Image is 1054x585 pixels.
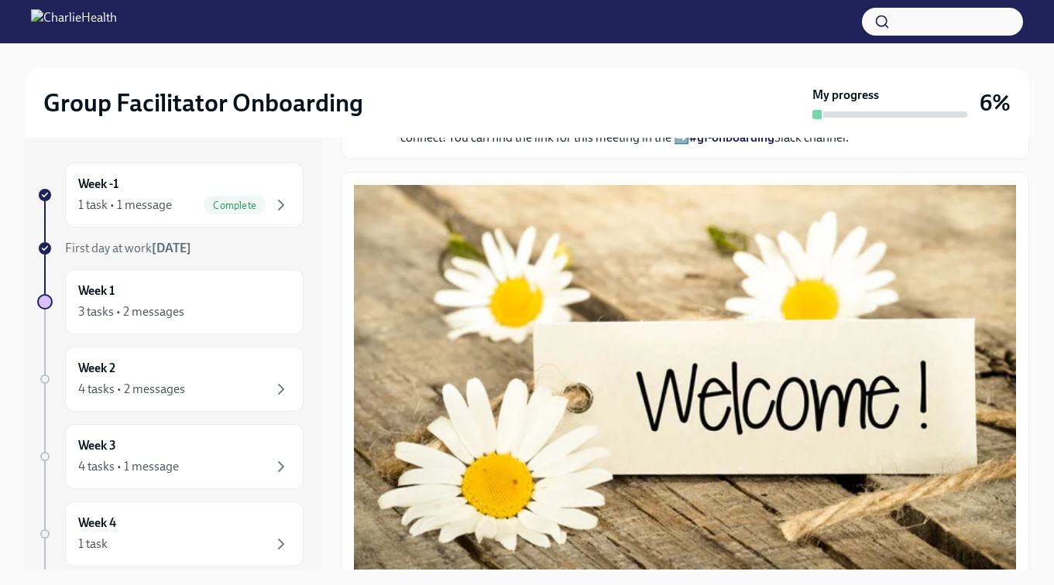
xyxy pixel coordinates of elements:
div: 1 task • 1 message [78,197,172,214]
div: 1 task [78,535,108,552]
a: Week 41 task [37,501,304,566]
h6: Week 1 [78,282,115,299]
span: Complete [204,200,266,211]
div: 3 tasks • 2 messages [78,303,184,320]
h6: Week -1 [78,176,118,193]
h6: Week 3 [78,437,116,454]
div: 4 tasks • 1 message [78,458,179,475]
a: First day at work[DATE] [37,240,304,257]
span: First day at work [65,241,191,255]
a: Week -11 task • 1 messageComplete [37,162,304,227]
strong: My progress [812,87,879,104]
strong: [DATE] [152,241,191,255]
h6: Week 2 [78,360,115,377]
a: Week 34 tasks • 1 message [37,424,304,489]
img: CharlieHealth [31,9,117,34]
a: Week 13 tasks • 2 messages [37,269,304,334]
div: 4 tasks • 2 messages [78,381,185,398]
a: Week 24 tasks • 2 messages [37,347,304,412]
h3: 6% [980,89,1011,117]
h2: Group Facilitator Onboarding [43,87,363,118]
button: Zoom image [354,185,1016,582]
h6: Week 4 [78,515,116,532]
